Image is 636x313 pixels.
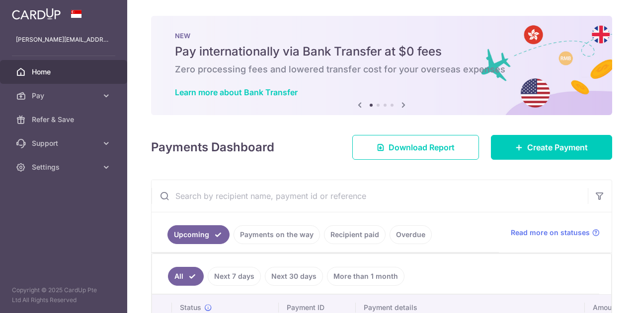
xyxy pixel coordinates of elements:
[208,267,261,286] a: Next 7 days
[32,138,97,148] span: Support
[32,115,97,125] span: Refer & Save
[151,16,612,115] img: Bank transfer banner
[593,303,618,313] span: Amount
[175,44,588,60] h5: Pay internationally via Bank Transfer at $0 fees
[327,267,404,286] a: More than 1 month
[16,35,111,45] p: [PERSON_NAME][EMAIL_ADDRESS][DOMAIN_NAME]
[32,67,97,77] span: Home
[390,225,432,244] a: Overdue
[151,138,274,156] h4: Payments Dashboard
[527,141,588,153] span: Create Payment
[167,225,230,244] a: Upcoming
[152,180,588,212] input: Search by recipient name, payment id or reference
[32,162,97,172] span: Settings
[352,135,479,160] a: Download Report
[175,87,298,97] a: Learn more about Bank Transfer
[265,267,323,286] a: Next 30 days
[511,228,600,238] a: Read more on statuses
[511,228,590,238] span: Read more on statuses
[234,225,320,244] a: Payments on the way
[32,91,97,101] span: Pay
[180,303,201,313] span: Status
[491,135,612,160] a: Create Payment
[324,225,386,244] a: Recipient paid
[168,267,204,286] a: All
[389,141,455,153] span: Download Report
[12,8,61,20] img: CardUp
[175,32,588,40] p: NEW
[175,63,588,75] h6: Zero processing fees and lowered transfer cost for your overseas expenses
